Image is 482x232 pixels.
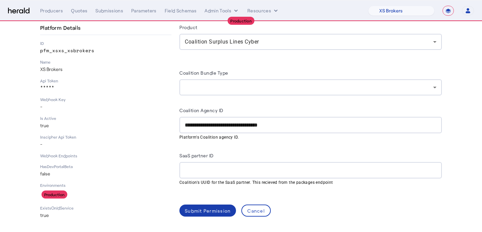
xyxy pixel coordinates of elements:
[40,212,171,219] p: true
[185,38,259,45] span: Coalition Surplus Lines Cyber
[185,207,231,214] div: Submit Permission
[95,7,123,14] div: Submissions
[40,134,171,140] p: Inscipher Api Token
[40,182,171,188] p: Environments
[179,178,438,186] mat-hint: Coalition's UUID for the SaaS partner. This recieved from the packages endpoint
[40,205,171,211] p: ExistsOnIdService
[40,164,171,169] p: HasDevPortalBeta
[40,141,171,148] p: -
[42,190,67,199] div: Production
[241,205,271,217] button: Cancel
[247,7,279,14] button: Resources dropdown menu
[131,7,157,14] div: Parameters
[40,24,83,32] h4: Platform Details
[40,78,171,83] p: Api Token
[40,122,171,129] p: true
[40,103,171,110] p: -
[8,8,29,14] img: Herald Logo
[179,107,223,113] label: Coalition Agency ID
[40,41,171,46] p: ID
[40,47,171,54] p: pfm_xsxs_xsbrokers
[40,170,171,177] p: false
[179,205,236,217] button: Submit Permission
[179,24,197,30] label: Product
[40,59,171,65] p: Name
[40,97,171,102] p: Webhook Key
[165,7,197,14] div: Field Schemas
[179,153,214,158] label: SaaS partner ID
[179,70,228,76] label: Coalition Bundle Type
[71,7,87,14] div: Quotes
[40,7,63,14] div: Producers
[205,7,239,14] button: internal dropdown menu
[179,133,438,141] mat-hint: Platform's Coalition agency ID.
[247,207,265,214] div: Cancel
[228,17,254,25] div: Production
[40,115,171,121] p: Is Active
[40,153,171,158] p: Webhook Endpoints
[40,66,171,73] p: XS Brokers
